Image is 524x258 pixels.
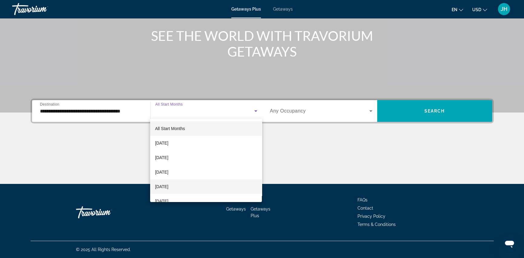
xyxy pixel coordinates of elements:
span: [DATE] [155,168,168,176]
span: All Start Months [155,126,185,131]
span: [DATE] [155,183,168,190]
span: [DATE] [155,198,168,205]
span: [DATE] [155,139,168,147]
iframe: Button to launch messaging window [500,234,519,253]
span: [DATE] [155,154,168,161]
